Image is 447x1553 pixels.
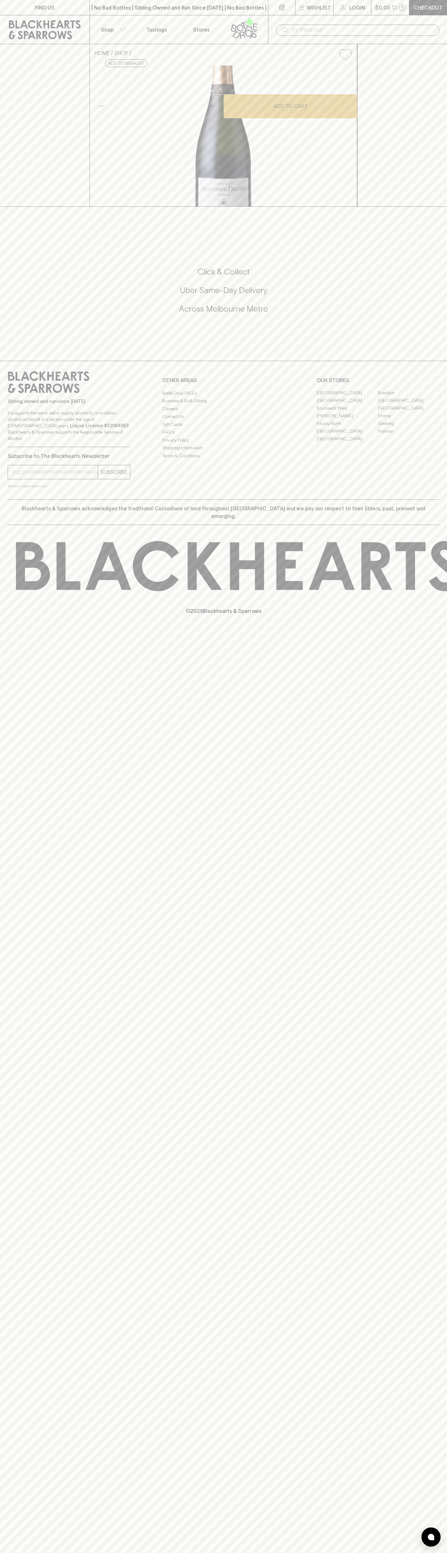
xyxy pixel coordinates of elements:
[8,241,439,348] div: Call to action block
[179,15,224,44] a: Stores
[317,405,378,412] a: Brunswick West
[8,410,130,442] p: It is against the law to sell or supply alcohol to, or to obtain alcohol on behalf of a person un...
[193,26,210,34] p: Stores
[162,397,285,405] a: Business & Bulk Gifting
[8,483,130,489] p: We will never spam you
[317,389,378,397] a: [GEOGRAPHIC_DATA]
[105,59,147,67] button: Add to wishlist
[337,47,354,63] button: Add to wishlist
[401,6,404,9] p: 0
[13,467,98,477] input: e.g. jane@blackheartsandsparrows.com.au
[378,412,439,420] a: Fitzroy
[146,26,167,34] p: Tastings
[134,15,179,44] a: Tastings
[8,398,130,405] p: Sibling owned and run since [DATE]
[378,397,439,405] a: [GEOGRAPHIC_DATA]
[224,94,357,118] button: ADD TO CART
[8,304,439,314] h5: Across Melbourne Metro
[317,397,378,405] a: [GEOGRAPHIC_DATA]
[101,26,114,34] p: Shop
[162,436,285,444] a: Privacy Policy
[317,428,378,435] a: [GEOGRAPHIC_DATA]
[162,429,285,436] a: FAQ's
[162,444,285,452] a: Shipping Information
[114,50,128,56] a: SHOP
[349,4,365,12] p: Login
[162,413,285,421] a: Contact Us
[162,376,285,384] p: OTHER AREAS
[162,452,285,460] a: Terms & Conditions
[378,428,439,435] a: Prahran
[317,376,439,384] p: OUR STORES
[162,389,285,397] a: Bottle Drop FAQ's
[12,505,435,520] p: Blackhearts & Sparrows acknowledges the traditional Custodians of land throughout [GEOGRAPHIC_DAT...
[317,420,378,428] a: Fitzroy North
[378,405,439,412] a: [GEOGRAPHIC_DATA]
[378,389,439,397] a: Braddon
[70,423,129,428] strong: Liquor License #32064953
[378,420,439,428] a: Geelong
[95,50,110,56] a: HOME
[317,435,378,443] a: [GEOGRAPHIC_DATA]
[162,421,285,428] a: Gift Cards
[101,468,127,476] p: SUBSCRIBE
[375,4,390,12] p: $0.00
[90,66,357,206] img: 40619.png
[307,4,331,12] p: Wishlist
[8,267,439,277] h5: Click & Collect
[90,15,135,44] button: Shop
[274,102,308,110] p: ADD TO CART
[8,285,439,296] h5: Uber Same-Day Delivery
[428,1534,434,1540] img: bubble-icon
[8,452,130,460] p: Subscribe to The Blackhearts Newsletter
[317,412,378,420] a: [PERSON_NAME]
[98,465,130,479] button: SUBSCRIBE
[162,405,285,413] a: Careers
[35,4,55,12] p: FIND US
[414,4,443,12] p: Checkout
[291,25,434,35] input: Try "Pinot noir"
